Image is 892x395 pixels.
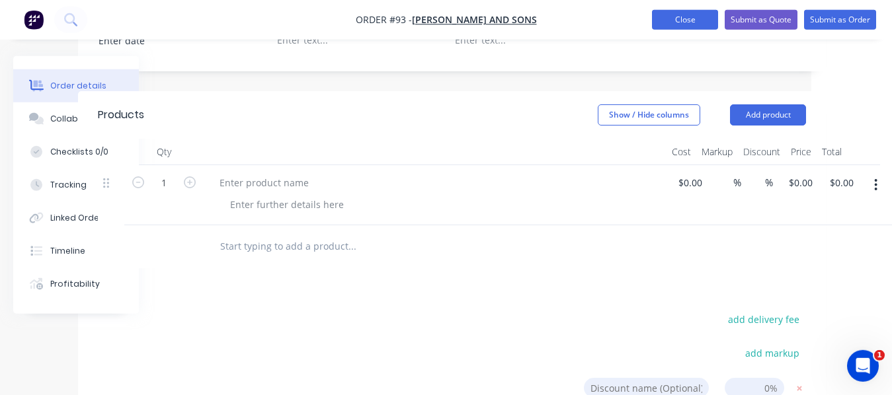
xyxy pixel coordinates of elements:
[598,104,700,126] button: Show / Hide columns
[874,350,885,361] span: 1
[733,175,741,190] span: %
[786,139,817,165] div: Price
[696,139,738,165] div: Markup
[804,10,876,30] button: Submit as Order
[50,179,87,191] div: Tracking
[13,69,139,102] button: Order details
[98,107,144,123] div: Products
[13,135,139,168] button: Checklists 0/0
[721,310,806,328] button: add delivery fee
[847,350,879,382] iframe: Intercom live chat
[356,14,412,26] span: Order #93 -
[89,31,254,51] input: Enter date
[765,175,773,190] span: %
[24,10,44,30] img: Factory
[738,344,806,362] button: add markup
[13,234,139,268] button: Timeline
[50,245,85,257] div: Timeline
[817,139,847,165] div: Total
[13,168,139,201] button: Tracking
[412,14,537,26] a: [PERSON_NAME] and Sons
[220,233,484,260] input: Start typing to add a product...
[50,80,106,92] div: Order details
[652,10,718,30] button: Close
[13,268,139,301] button: Profitability
[124,139,204,165] div: Qty
[50,113,102,125] div: Collaborate
[667,139,696,165] div: Cost
[13,102,139,135] button: Collaborate
[50,212,107,224] div: Linked Orders
[738,139,786,165] div: Discount
[50,146,108,158] div: Checklists 0/0
[730,104,806,126] button: Add product
[50,278,100,290] div: Profitability
[13,201,139,234] button: Linked Orders
[725,10,797,30] button: Submit as Quote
